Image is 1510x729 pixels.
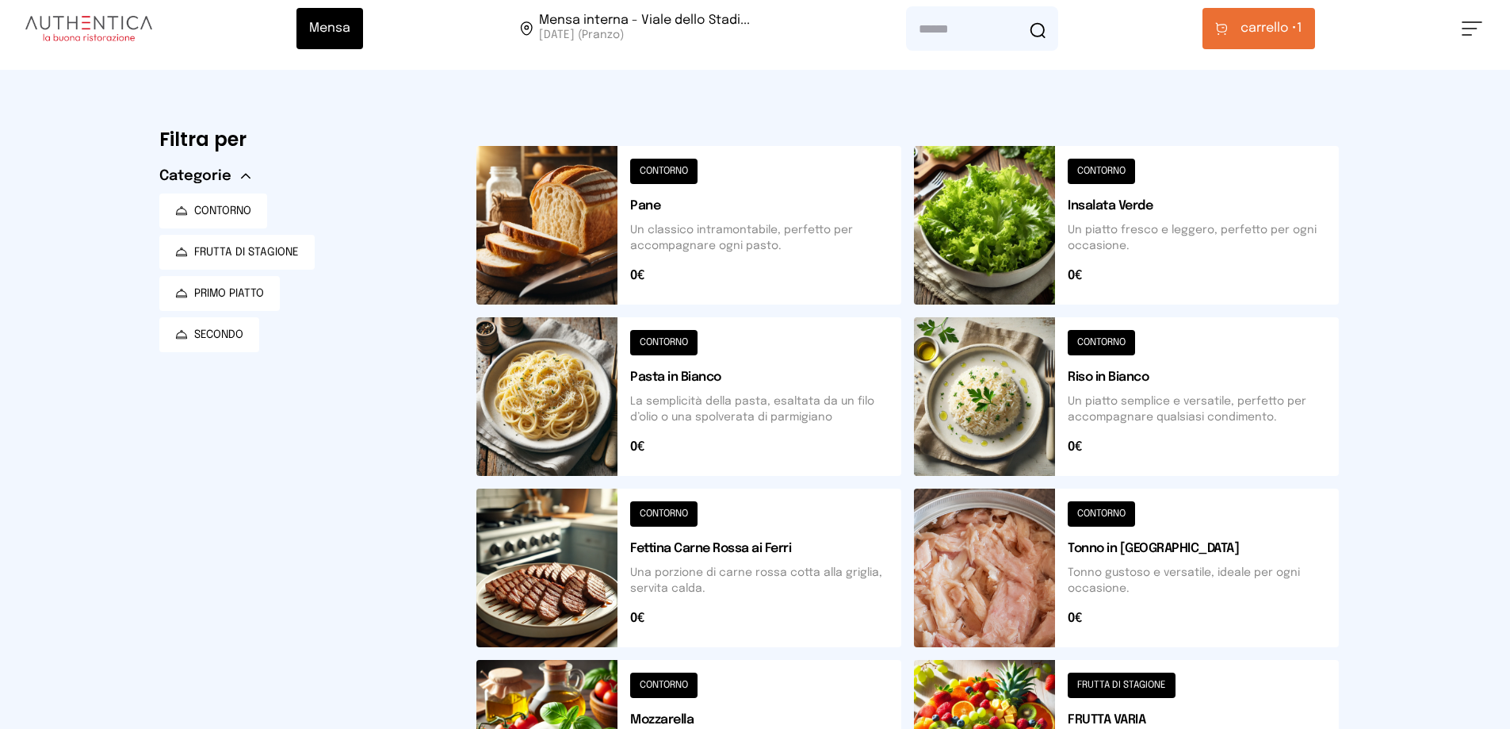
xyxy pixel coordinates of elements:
span: SECONDO [194,327,243,343]
span: Categorie [159,165,231,187]
span: Viale dello Stadio, 77, 05100 Terni TR, Italia [539,14,750,43]
span: PRIMO PIATTO [194,286,264,301]
h6: Filtra per [159,127,451,152]
button: CONTORNO [159,194,267,228]
button: Categorie [159,165,250,187]
button: SECONDO [159,317,259,352]
button: carrello •1 [1202,8,1315,49]
span: 1 [1240,19,1302,38]
span: FRUTTA DI STAGIONE [194,244,299,260]
span: carrello • [1240,19,1297,38]
span: CONTORNO [194,203,251,219]
button: FRUTTA DI STAGIONE [159,235,315,270]
img: logo.8f33a47.png [25,16,152,41]
span: [DATE] (Pranzo) [539,27,750,43]
button: PRIMO PIATTO [159,276,280,311]
button: Mensa [296,8,363,49]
